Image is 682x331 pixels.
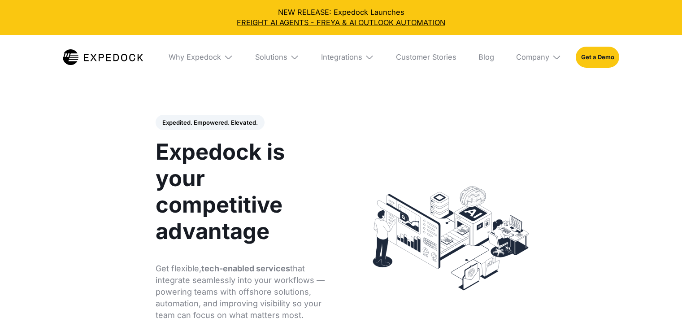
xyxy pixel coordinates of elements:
[7,17,674,28] a: FREIGHT AI AGENTS - FREYA & AI OUTLOOK AUTOMATION
[576,47,619,68] a: Get a Demo
[156,139,332,244] h1: Expedock is your competitive advantage
[389,35,464,79] a: Customer Stories
[314,35,382,79] div: Integrations
[509,35,569,79] div: Company
[7,7,674,28] div: NEW RELEASE: Expedock Launches
[471,35,502,79] a: Blog
[248,35,306,79] div: Solutions
[156,263,332,321] p: Get flexible, that integrate seamlessly into your workflows — powering teams with offshore soluti...
[321,52,362,61] div: Integrations
[201,264,290,273] strong: tech-enabled services
[169,52,221,61] div: Why Expedock
[161,35,240,79] div: Why Expedock
[255,52,287,61] div: Solutions
[516,52,549,61] div: Company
